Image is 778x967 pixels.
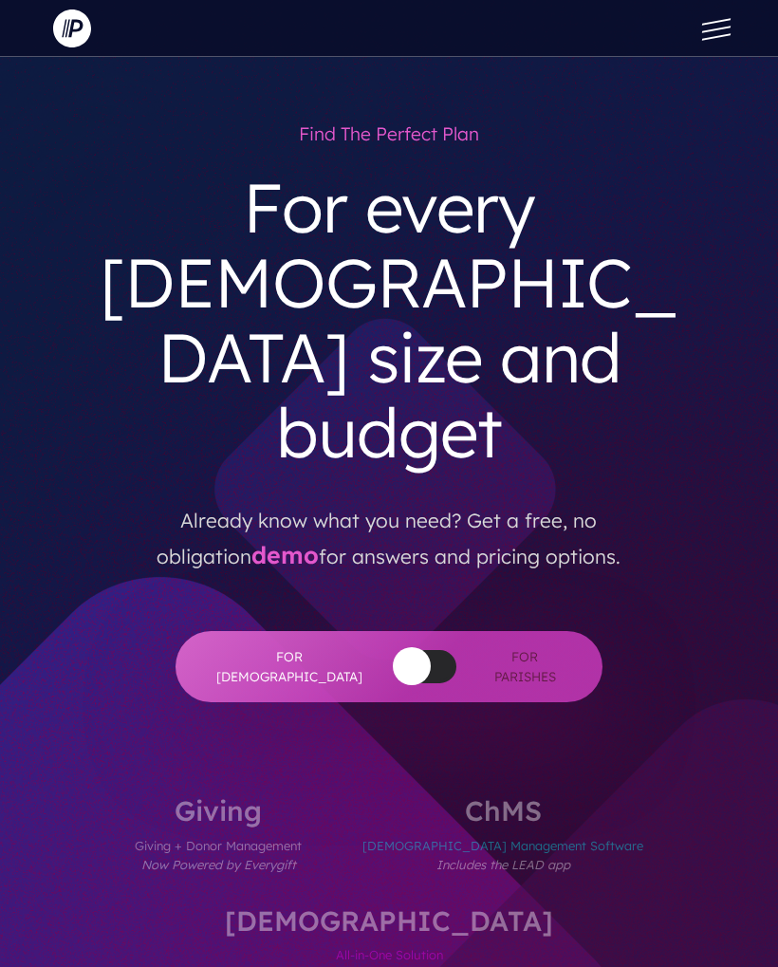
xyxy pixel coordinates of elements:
span: For Parishes [485,646,565,688]
h1: Find the perfect plan [86,114,691,155]
em: Includes the LEAD app [436,857,570,872]
a: demo [251,540,319,569]
label: ChMS [334,797,672,907]
span: Giving + Donor Management [135,825,302,907]
span: For [DEMOGRAPHIC_DATA] [213,646,365,688]
h3: For every [DEMOGRAPHIC_DATA] size and budget [86,155,691,486]
label: Giving [106,797,330,907]
span: [DEMOGRAPHIC_DATA] Management Software [362,825,643,907]
p: Already know what you need? Get a free, no obligation for answers and pricing options. [102,486,676,574]
em: Now Powered by Everygift [141,857,296,872]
